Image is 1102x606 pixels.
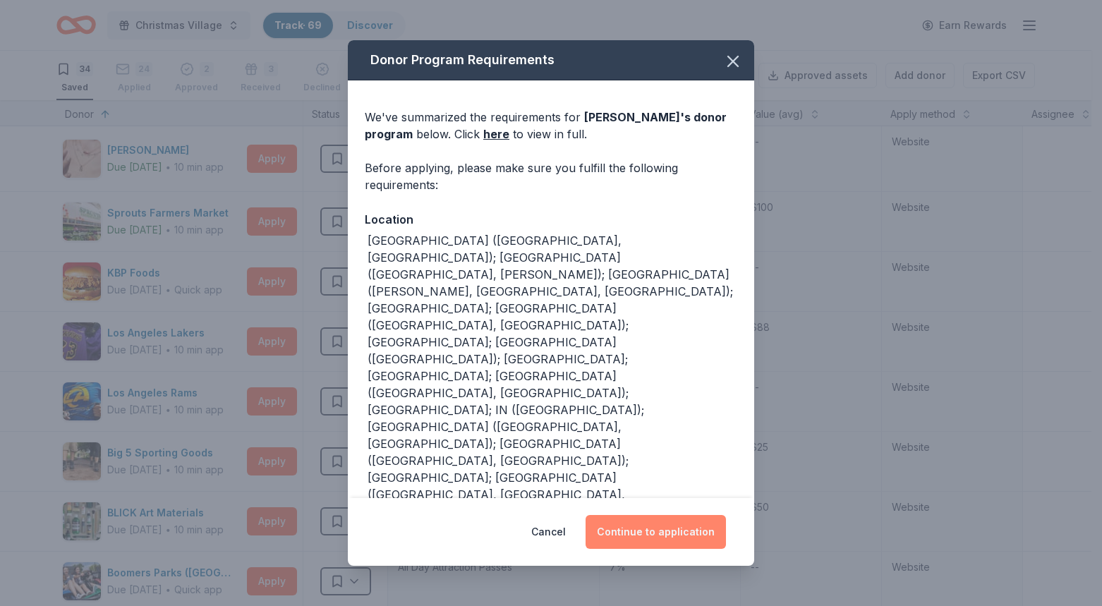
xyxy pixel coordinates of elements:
button: Continue to application [586,515,726,549]
div: Donor Program Requirements [348,40,754,80]
div: Location [365,210,737,229]
button: Cancel [531,515,566,549]
div: We've summarized the requirements for below. Click to view in full. [365,109,737,143]
div: Before applying, please make sure you fulfill the following requirements: [365,159,737,193]
a: here [483,126,509,143]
